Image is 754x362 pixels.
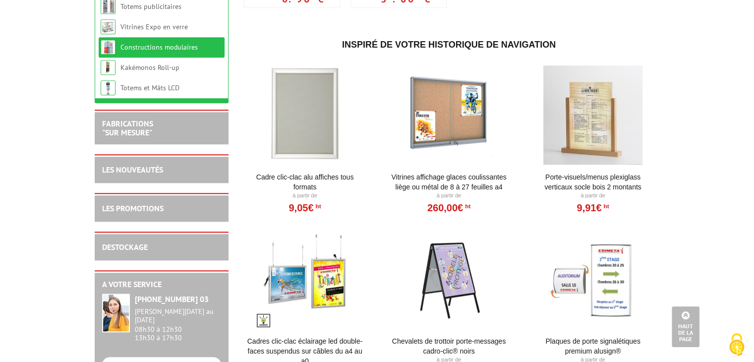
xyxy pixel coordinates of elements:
[289,205,321,211] a: 9,05€HT
[101,60,116,75] img: Kakémonos Roll-up
[672,306,699,347] a: Haut de la page
[601,203,609,210] sup: HT
[102,294,130,332] img: widget-service.jpg
[388,172,510,192] a: Vitrines affichage glaces coulissantes liège ou métal de 8 à 27 feuilles A4
[427,205,470,211] a: 260,00€HT
[102,203,164,213] a: LES PROMOTIONS
[135,307,221,342] div: 08h30 à 12h30 13h30 à 17h30
[135,294,209,304] strong: [PHONE_NUMBER] 03
[719,328,754,362] button: Cookies (fenêtre modale)
[244,172,366,192] a: Cadre Clic-Clac Alu affiches tous formats
[724,332,749,357] img: Cookies (fenêtre modale)
[244,192,366,200] p: À partir de
[120,83,179,92] a: Totems et Mâts LCD
[120,63,179,72] a: Kakémonos Roll-up
[313,203,321,210] sup: HT
[532,192,654,200] p: À partir de
[388,336,510,356] a: Chevalets de trottoir porte-messages Cadro-Clic® Noirs
[463,203,470,210] sup: HT
[342,40,556,50] span: Inspiré de votre historique de navigation
[101,19,116,34] img: Vitrines Expo en verre
[388,192,510,200] p: À partir de
[102,165,163,175] a: LES NOUVEAUTÉS
[120,2,181,11] a: Totems publicitaires
[101,80,116,95] img: Totems et Mâts LCD
[120,43,198,52] a: Constructions modulaires
[101,40,116,55] img: Constructions modulaires
[532,172,654,192] a: Porte-Visuels/Menus Plexiglass Verticaux Socle Bois 2 Montants
[577,205,609,211] a: 9,91€HT
[120,22,188,31] a: Vitrines Expo en verre
[135,307,221,324] div: [PERSON_NAME][DATE] au [DATE]
[102,242,148,252] a: DESTOCKAGE
[102,280,221,289] h2: A votre service
[102,119,153,137] a: FABRICATIONS"Sur Mesure"
[532,336,654,356] a: Plaques de porte signalétiques Premium AluSign®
